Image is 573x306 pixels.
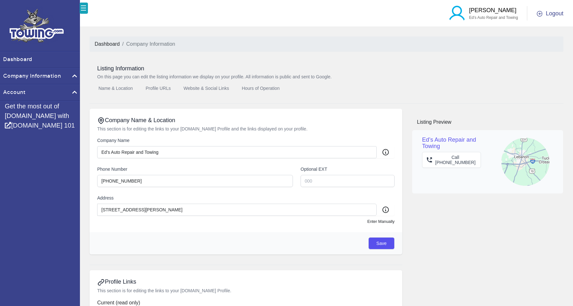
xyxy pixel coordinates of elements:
h3: Listing Information [97,65,556,72]
input: 000 [301,175,395,187]
a: [DOMAIN_NAME] 101 [5,122,75,129]
a: Ed’s Auto Repair and Towing [422,137,476,149]
p: [PERSON_NAME] [469,6,518,15]
a: Hours of Operation [240,85,281,95]
div: Call [PHONE_NUMBER] [435,155,475,165]
a: Website & Social Links [182,85,230,95]
button: Call[PHONE_NUMBER] [422,152,481,168]
p: On this page you can edit the listing information we display on your profile. All information is ... [97,74,556,80]
label: Address [97,195,395,201]
li: Company Information [120,40,175,48]
label: Phone Number [97,166,293,172]
span: Logout [546,10,563,18]
p: This section is for editing the links to your [DOMAIN_NAME] Profile and the links displayed on yo... [97,126,395,132]
button: Save [368,237,395,249]
a: Dashboard [95,41,120,47]
label: Company Name [97,137,395,144]
span: Ed’s Auto Repair and Towing [469,15,518,20]
img: OGOUT.png [537,11,543,17]
a: Profile URLs [144,85,172,95]
nav: breadcrumb [90,36,563,52]
h3: Company Name & Location [97,116,395,124]
img: logo.png [6,6,67,45]
h2: Listing Preview [417,119,558,125]
input: Your Towing Company [97,146,377,158]
a: Enter Manually [367,219,395,224]
label: Optional EXT [301,166,395,172]
a: [PERSON_NAME] Ed’s Auto Repair and Towing [469,6,518,20]
a: Name & Location [97,85,134,95]
img: blue-user.png [448,5,469,23]
h3: Profile Links [97,278,395,286]
p: This section is for editing the links to your [DOMAIN_NAME] Profile. [97,287,395,294]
